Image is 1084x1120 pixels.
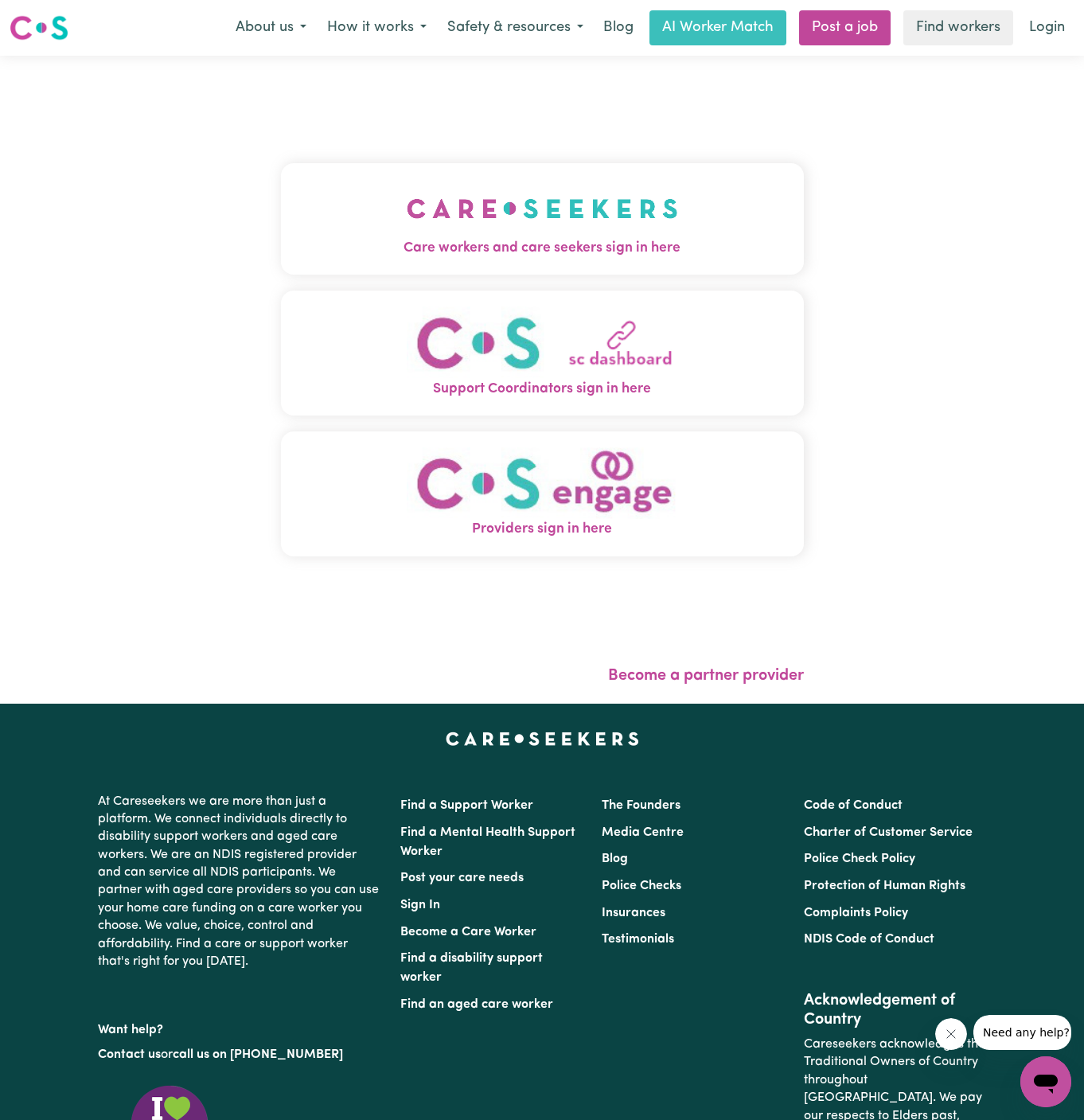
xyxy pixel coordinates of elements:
[446,732,639,745] a: Careseekers home page
[602,799,680,812] a: The Founders
[973,1015,1071,1050] iframe: Message from company
[1020,1056,1071,1107] iframe: Button to launch messaging window
[98,786,381,978] p: At Careseekers we are more than just a platform. We connect individuals directly to disability su...
[98,1048,161,1061] a: Contact us
[317,11,437,45] button: How it works
[649,10,786,45] a: AI Worker Match
[400,998,553,1011] a: Find an aged care worker
[804,933,934,946] a: NDIS Code of Conduct
[400,952,543,984] a: Find a disability support worker
[400,872,524,884] a: Post your care needs
[281,519,804,540] span: Providers sign in here
[602,907,665,919] a: Insurances
[10,14,68,42] img: Careseekers logo
[804,853,915,865] a: Police Check Policy
[608,668,804,684] a: Become a partner provider
[602,853,628,865] a: Blog
[594,10,643,45] a: Blog
[804,880,965,892] a: Protection of Human Rights
[602,826,684,839] a: Media Centre
[804,826,973,839] a: Charter of Customer Service
[98,1015,381,1039] p: Want help?
[1020,10,1074,45] a: Login
[281,238,804,259] span: Care workers and care seekers sign in here
[400,926,536,939] a: Become a Care Worker
[935,1018,967,1050] iframe: Close message
[225,11,317,45] button: About us
[903,10,1013,45] a: Find workers
[437,11,594,45] button: Safety & resources
[400,799,533,812] a: Find a Support Worker
[281,291,804,416] button: Support Coordinators sign in here
[804,799,903,812] a: Code of Conduct
[281,431,804,556] button: Providers sign in here
[804,907,908,919] a: Complaints Policy
[281,163,804,275] button: Care workers and care seekers sign in here
[602,880,681,892] a: Police Checks
[799,10,891,45] a: Post a job
[281,379,804,400] span: Support Coordinators sign in here
[98,1040,381,1070] p: or
[400,826,575,858] a: Find a Mental Health Support Worker
[10,10,68,46] a: Careseekers logo
[173,1048,343,1061] a: call us on [PHONE_NUMBER]
[804,991,986,1029] h2: Acknowledgement of Country
[400,899,440,911] a: Sign In
[602,933,674,946] a: Testimonials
